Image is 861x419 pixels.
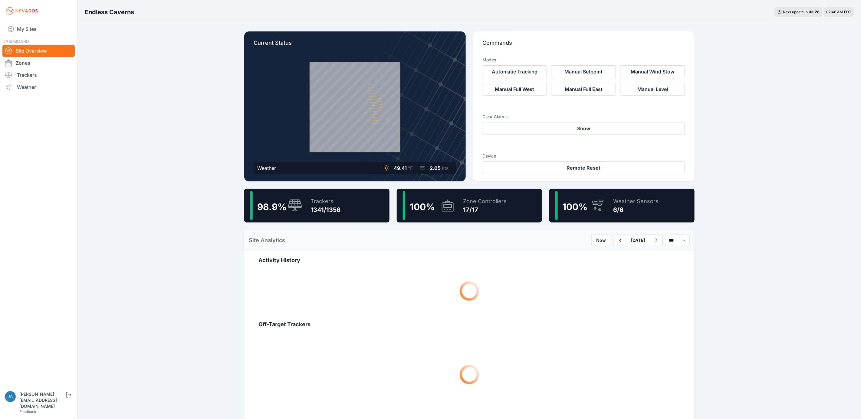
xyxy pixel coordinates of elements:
[549,189,695,222] a: 100%Weather Sensors6/6
[85,4,134,20] nav: Breadcrumb
[809,10,820,15] div: 03 : 26
[5,6,39,16] img: Nevados
[483,83,547,96] button: Manual Full West
[85,8,134,16] h3: Endless Caverns
[783,10,808,14] span: Next update in
[2,69,75,81] a: Trackers
[442,165,449,171] span: kts
[463,197,507,206] div: Zone Controllers
[2,22,75,36] a: My Sites
[259,256,680,265] h2: Activity History
[2,81,75,93] a: Weather
[483,122,685,135] button: Snow
[394,165,407,171] span: 49.41
[613,197,659,206] div: Weather Sensors
[483,153,685,159] h3: Device
[5,391,16,402] img: jakub.przychodzien@energix-group.com
[626,235,650,246] button: [DATE]
[430,165,441,171] span: 2.05
[311,197,341,206] div: Trackers
[563,201,588,212] span: 100 %
[483,114,685,120] h3: Clear Alarms
[483,161,685,174] button: Remote Reset
[397,189,542,222] a: 100%Zone Controllers17/17
[258,201,287,212] span: 98.9 %
[621,65,685,78] button: Manual Wind Stow
[244,189,389,222] a: 98.9%Trackers1341/1356
[463,206,507,214] div: 17/17
[408,165,413,171] span: °F
[2,45,75,57] a: Site Overview
[19,391,65,409] div: [PERSON_NAME][EMAIL_ADDRESS][DOMAIN_NAME]
[2,57,75,69] a: Zones
[552,83,616,96] button: Manual Full East
[483,65,547,78] button: Automatic Tracking
[311,206,341,214] div: 1341/1356
[19,409,36,414] a: Feedback
[826,10,843,14] span: 07:46 AM
[844,10,851,14] span: EDT
[2,39,29,44] span: DASHBOARD
[483,57,496,63] h3: Modes
[259,320,680,329] h2: Off-Target Trackers
[613,206,659,214] div: 6/6
[483,39,685,52] p: Commands
[591,235,611,246] button: Now
[258,164,276,172] div: Weather
[249,236,285,245] h2: Site Analytics
[254,39,456,52] p: Current Status
[621,83,685,96] button: Manual Level
[552,65,616,78] button: Manual Setpoint
[410,201,435,212] span: 100 %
